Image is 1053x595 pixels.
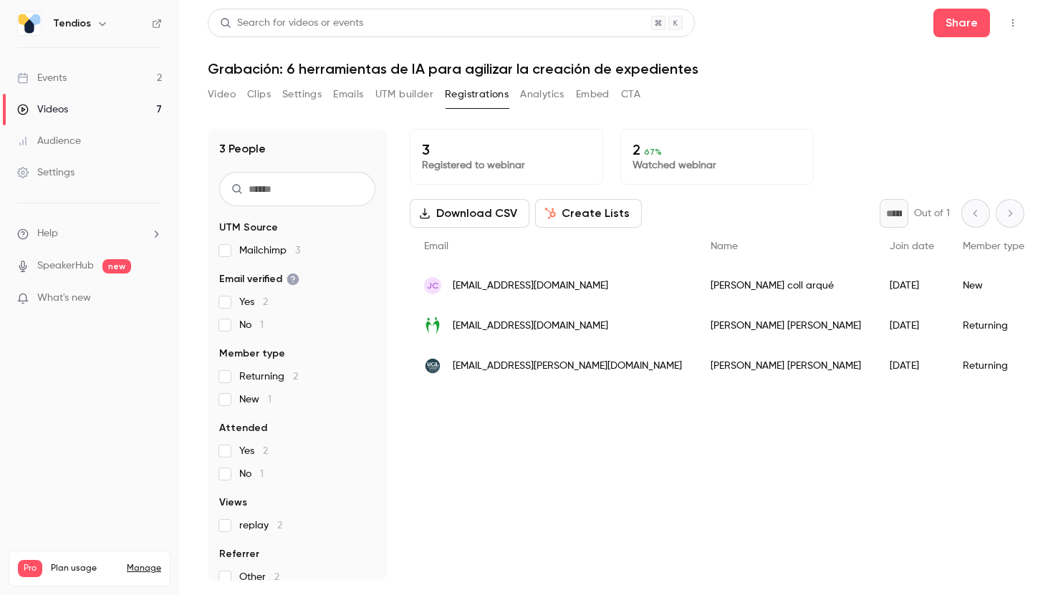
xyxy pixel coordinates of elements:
[424,317,441,334] img: maracena.es
[274,572,279,582] span: 2
[17,226,162,241] li: help-dropdown-opener
[260,320,264,330] span: 1
[220,16,363,31] div: Search for videos or events
[422,158,591,173] p: Registered to webinar
[260,469,264,479] span: 1
[145,292,162,305] iframe: Noticeable Trigger
[263,297,268,307] span: 2
[963,241,1024,251] span: Member type
[914,206,950,221] p: Out of 1
[948,346,1039,386] div: Returning
[427,279,438,292] span: jc
[644,147,662,157] span: 67 %
[18,560,42,577] span: Pro
[633,158,802,173] p: Watched webinar
[696,306,875,346] div: [PERSON_NAME] [PERSON_NAME]
[219,140,266,158] h1: 3 People
[239,392,271,407] span: New
[875,266,948,306] div: [DATE]
[239,444,268,458] span: Yes
[239,369,298,384] span: Returning
[933,9,990,37] button: Share
[410,199,529,228] button: Download CSV
[37,291,91,306] span: What's new
[17,134,81,148] div: Audience
[875,306,948,346] div: [DATE]
[208,83,236,106] button: Video
[295,246,300,256] span: 3
[696,266,875,306] div: [PERSON_NAME] coll arqué
[277,521,282,531] span: 2
[127,563,161,574] a: Manage
[239,243,300,258] span: Mailchimp
[239,318,264,332] span: No
[219,221,375,584] section: facet-groups
[424,241,448,251] span: Email
[453,279,608,294] span: [EMAIL_ADDRESS][DOMAIN_NAME]
[422,141,591,158] p: 3
[17,102,68,117] div: Videos
[219,272,299,286] span: Email verified
[445,83,509,106] button: Registrations
[375,83,433,106] button: UTM builder
[219,221,278,235] span: UTM Source
[263,446,268,456] span: 2
[102,259,131,274] span: new
[890,241,934,251] span: Join date
[239,467,264,481] span: No
[948,306,1039,346] div: Returning
[239,518,282,533] span: replay
[17,71,67,85] div: Events
[535,199,642,228] button: Create Lists
[219,547,259,561] span: Referrer
[239,295,268,309] span: Yes
[293,372,298,382] span: 2
[53,16,91,31] h6: Tendios
[1001,11,1024,34] button: Top Bar Actions
[696,346,875,386] div: [PERSON_NAME] [PERSON_NAME]
[621,83,640,106] button: CTA
[453,359,682,374] span: [EMAIL_ADDRESS][PERSON_NAME][DOMAIN_NAME]
[633,141,802,158] p: 2
[208,60,1024,77] h1: Grabación: 6 herramientas de IA para agilizar la creación de expedientes
[17,165,74,180] div: Settings
[219,347,285,361] span: Member type
[711,241,738,251] span: Name
[239,570,279,584] span: Other
[453,319,608,334] span: [EMAIL_ADDRESS][DOMAIN_NAME]
[219,495,247,510] span: Views
[18,12,41,35] img: Tendios
[282,83,322,106] button: Settings
[875,346,948,386] div: [DATE]
[333,83,363,106] button: Emails
[424,357,441,374] img: gm.uca.es
[37,258,94,274] a: SpeakerHub
[268,395,271,405] span: 1
[51,563,118,574] span: Plan usage
[219,421,267,435] span: Attended
[37,226,58,241] span: Help
[576,83,610,106] button: Embed
[948,266,1039,306] div: New
[520,83,564,106] button: Analytics
[247,83,271,106] button: Clips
